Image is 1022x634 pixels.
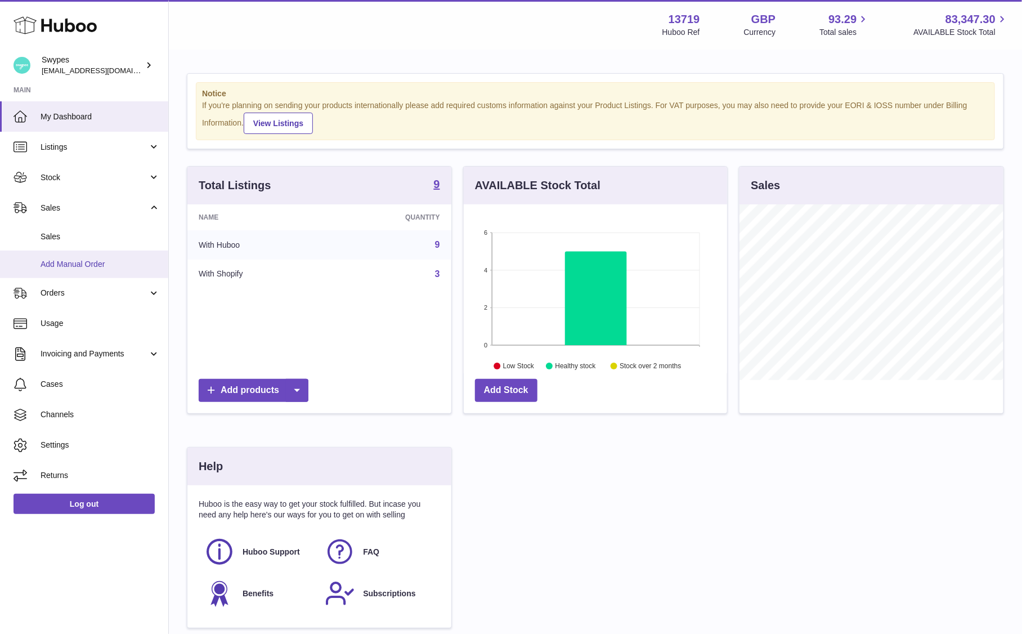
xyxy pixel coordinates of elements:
h3: Help [199,459,223,474]
a: FAQ [325,537,434,567]
th: Name [187,204,330,230]
span: Usage [41,318,160,329]
span: Add Manual Order [41,259,160,270]
a: 3 [435,269,440,279]
text: Stock over 2 months [620,362,681,370]
text: Low Stock [503,362,535,370]
a: Log out [14,494,155,514]
a: Add products [199,379,308,402]
td: With Shopify [187,260,330,289]
div: Currency [744,27,776,38]
a: Huboo Support [204,537,313,567]
h3: Sales [751,178,780,193]
text: 2 [484,304,487,311]
span: Total sales [819,27,869,38]
td: With Huboo [187,230,330,260]
span: 83,347.30 [945,12,996,27]
span: Subscriptions [363,588,415,599]
text: Healthy stock [555,362,596,370]
a: 9 [434,178,440,192]
a: Benefits [204,578,313,609]
div: If you're planning on sending your products internationally please add required customs informati... [202,100,989,134]
a: 93.29 Total sales [819,12,869,38]
span: Returns [41,470,160,481]
th: Quantity [330,204,451,230]
span: Settings [41,440,160,450]
a: 83,347.30 AVAILABLE Stock Total [913,12,1008,38]
span: My Dashboard [41,111,160,122]
text: 0 [484,342,487,349]
div: Swypes [42,55,143,76]
span: Invoicing and Payments [41,349,148,359]
strong: 13719 [669,12,700,27]
a: Add Stock [475,379,537,402]
a: View Listings [244,113,313,134]
span: Huboo Support [243,547,300,557]
text: 6 [484,229,487,236]
span: Channels [41,409,160,420]
strong: Notice [202,88,989,99]
span: Orders [41,288,148,298]
p: Huboo is the easy way to get your stock fulfilled. But incase you need any help here's our ways f... [199,499,440,520]
span: Sales [41,231,160,242]
span: [EMAIL_ADDRESS][DOMAIN_NAME] [42,66,165,75]
img: hello@swypes.co.uk [14,57,30,74]
span: AVAILABLE Stock Total [913,27,1008,38]
span: FAQ [363,547,379,557]
strong: 9 [434,178,440,190]
span: Sales [41,203,148,213]
h3: Total Listings [199,178,271,193]
span: Stock [41,172,148,183]
span: Cases [41,379,160,390]
a: 9 [435,240,440,249]
span: Listings [41,142,148,153]
strong: GBP [751,12,776,27]
text: 4 [484,267,487,274]
h3: AVAILABLE Stock Total [475,178,600,193]
a: Subscriptions [325,578,434,609]
div: Huboo Ref [662,27,700,38]
span: Benefits [243,588,274,599]
span: 93.29 [828,12,857,27]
